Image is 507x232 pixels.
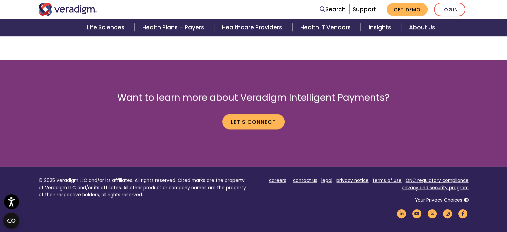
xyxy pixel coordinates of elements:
[406,177,469,184] a: ONC regulatory compliance
[134,19,214,36] a: Health Plans + Payers
[387,3,428,16] a: Get Demo
[292,19,361,36] a: Health IT Vendors
[373,177,402,184] a: terms of use
[39,177,249,199] p: © 2025 Veradigm LLC and/or its affiliates. All rights reserved. Cited marks are the property of V...
[361,19,401,36] a: Insights
[320,5,346,14] a: Search
[3,213,19,229] button: Open CMP widget
[353,5,376,13] a: Support
[214,19,292,36] a: Healthcare Providers
[79,19,134,36] a: Life Sciences
[401,19,443,36] a: About Us
[434,3,465,16] a: Login
[269,177,286,184] a: careers
[39,3,97,16] img: Veradigm logo
[336,177,369,184] a: privacy notice
[293,177,317,184] a: contact us
[222,114,285,130] a: Let's Connect
[379,184,499,224] iframe: Drift Chat Widget
[321,177,332,184] a: legal
[39,92,469,103] h2: Want to learn more about Veradigm Intelligent Payments?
